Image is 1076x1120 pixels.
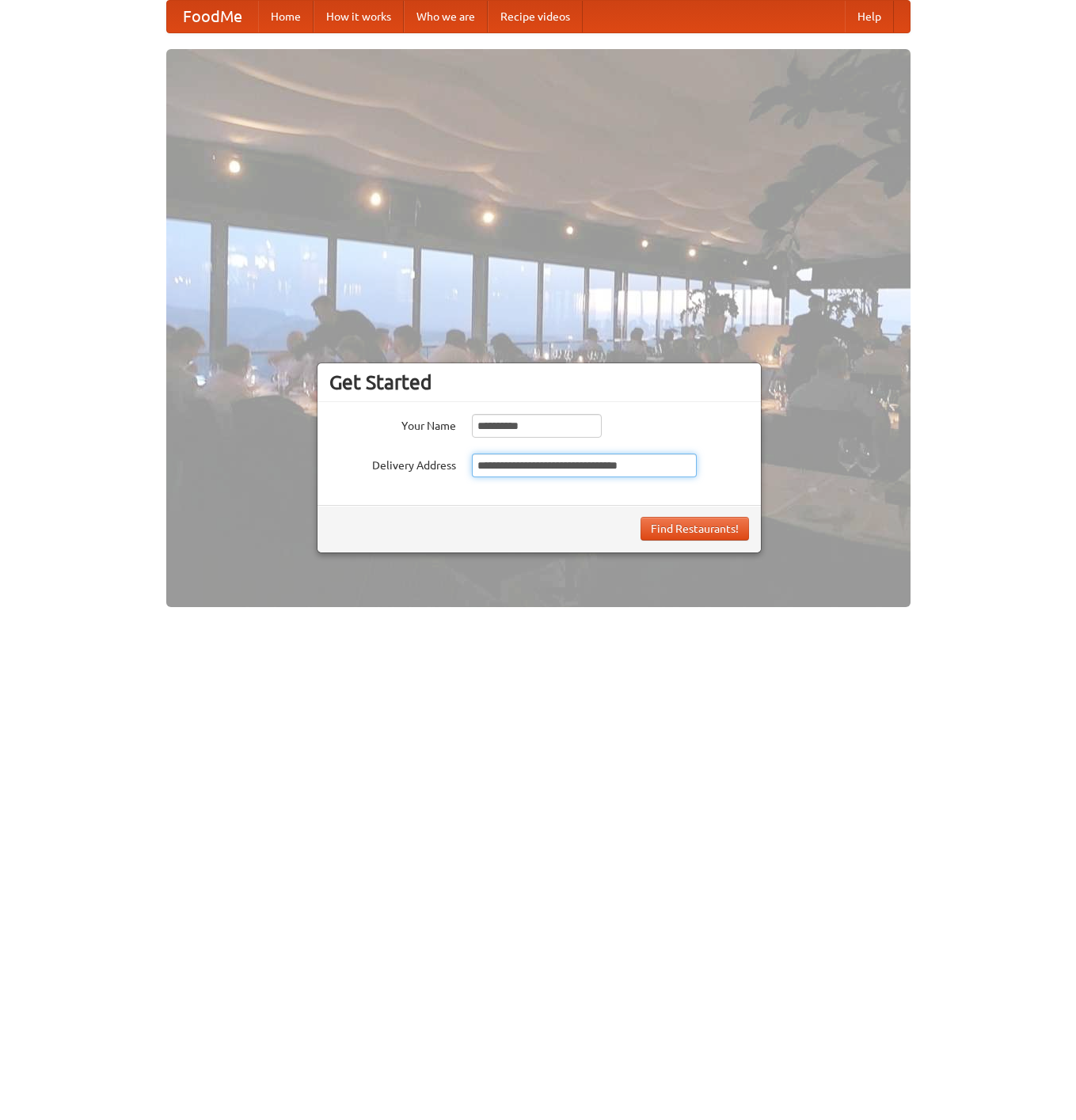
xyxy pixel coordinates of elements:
a: FoodMe [167,1,258,32]
label: Your Name [329,414,456,434]
button: Find Restaurants! [641,517,749,541]
a: Recipe videos [488,1,583,32]
label: Delivery Address [329,454,456,473]
h3: Get Started [329,370,749,394]
a: How it works [314,1,404,32]
a: Help [845,1,894,32]
a: Home [258,1,314,32]
a: Who we are [404,1,488,32]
